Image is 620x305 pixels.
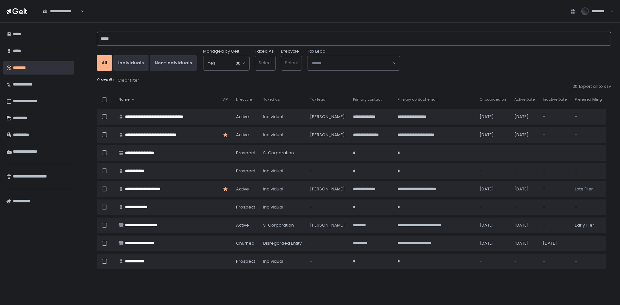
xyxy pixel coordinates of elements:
[480,97,506,102] span: Onboarded on
[480,132,506,138] div: [DATE]
[118,77,139,83] div: Clear filter
[310,114,346,120] div: [PERSON_NAME]
[281,48,299,54] label: Lifecycle
[236,186,249,192] span: active
[236,150,255,156] span: prospect
[575,259,602,264] div: -
[480,150,506,156] div: -
[480,186,506,192] div: [DATE]
[215,60,236,66] input: Search for option
[543,168,567,174] div: -
[480,259,506,264] div: -
[236,62,240,65] button: Clear Selected
[543,150,567,156] div: -
[573,84,611,89] button: Export all to csv
[310,204,346,210] div: -
[310,97,325,102] span: Tax lead
[259,60,272,66] span: Select
[102,60,107,66] div: All
[208,60,215,66] span: Yes
[514,259,535,264] div: -
[575,168,602,174] div: -
[575,150,602,156] div: -
[117,77,139,84] button: Clear filter
[236,168,255,174] span: prospect
[514,240,535,246] div: [DATE]
[236,114,249,120] span: active
[255,48,274,54] label: Taxed As
[480,114,506,120] div: [DATE]
[543,132,567,138] div: -
[263,204,302,210] div: Individual
[118,60,144,66] div: Individuals
[514,97,535,102] span: Active Date
[307,48,325,54] span: Tax Lead
[236,222,249,228] span: active
[310,150,346,156] div: -
[307,56,400,70] div: Search for option
[514,150,535,156] div: -
[310,186,346,192] div: [PERSON_NAME]
[480,240,506,246] div: [DATE]
[263,150,302,156] div: S-Corporation
[543,114,567,120] div: -
[480,168,506,174] div: -
[263,132,302,138] div: Individual
[236,259,255,264] span: prospect
[263,259,302,264] div: Individual
[514,222,535,228] div: [DATE]
[222,97,228,102] span: VIP
[543,204,567,210] div: -
[203,48,239,54] span: Managed by Gelt
[514,114,535,120] div: [DATE]
[263,222,302,228] div: S-Corporation
[203,56,249,70] div: Search for option
[543,240,567,246] div: [DATE]
[263,97,280,102] span: Taxed as
[353,97,382,102] span: Primary contact
[575,186,602,192] div: Late Filer
[514,168,535,174] div: -
[575,222,602,228] div: Early Filer
[514,186,535,192] div: [DATE]
[119,97,129,102] span: Name
[310,222,346,228] div: [PERSON_NAME]
[263,186,302,192] div: Individual
[543,259,567,264] div: -
[236,97,252,102] span: Lifecycle
[236,240,254,246] span: churned
[113,55,149,71] button: Individuals
[575,97,602,102] span: Preferred Filing
[236,204,255,210] span: prospect
[310,240,346,246] div: -
[285,60,298,66] span: Select
[514,132,535,138] div: [DATE]
[39,5,84,18] div: Search for option
[575,114,602,120] div: -
[480,222,506,228] div: [DATE]
[543,97,567,102] span: Inactive Date
[263,114,302,120] div: Individual
[310,259,346,264] div: -
[543,222,567,228] div: -
[263,240,302,246] div: Disregarded Entity
[97,55,112,71] button: All
[398,97,438,102] span: Primary contact email
[263,168,302,174] div: Individual
[310,132,346,138] div: [PERSON_NAME]
[150,55,197,71] button: Non-Individuals
[312,60,392,66] input: Search for option
[97,77,611,84] div: 9 results
[575,204,602,210] div: -
[310,168,346,174] div: -
[236,132,249,138] span: active
[543,186,567,192] div: -
[155,60,192,66] div: Non-Individuals
[480,204,506,210] div: -
[514,204,535,210] div: -
[575,132,602,138] div: -
[575,240,602,246] div: -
